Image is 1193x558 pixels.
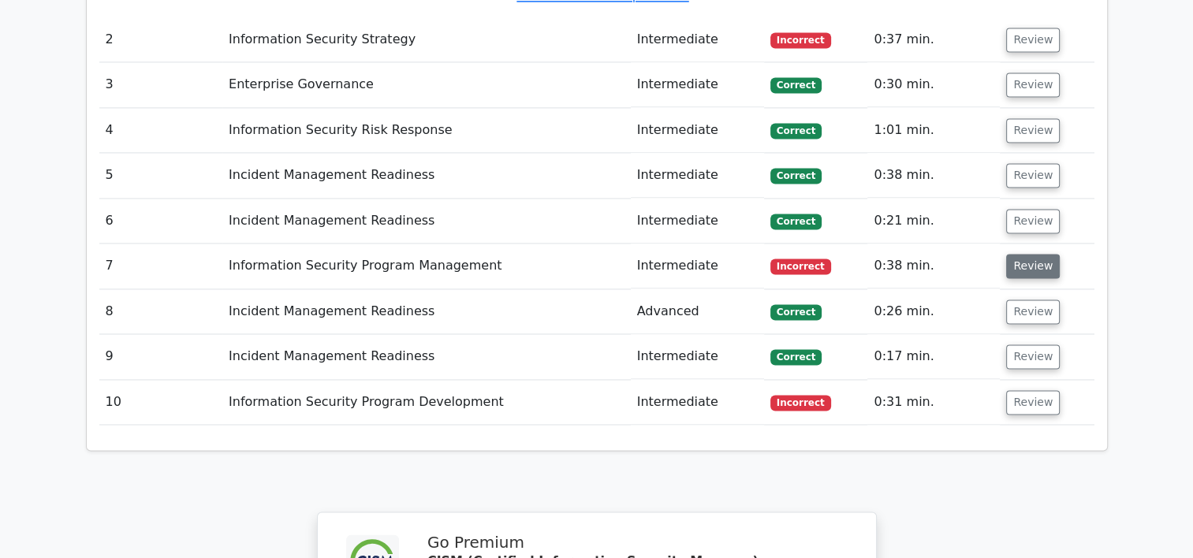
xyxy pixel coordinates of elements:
td: 3 [99,62,222,107]
button: Review [1006,209,1060,233]
span: Incorrect [770,395,831,411]
span: Correct [770,214,822,229]
td: 0:21 min. [867,199,1000,244]
td: 0:37 min. [867,17,1000,62]
td: Information Security Risk Response [222,108,631,153]
td: 0:38 min. [867,244,1000,288]
span: Correct [770,77,822,93]
td: 0:17 min. [867,334,1000,379]
button: Review [1006,299,1060,324]
td: Intermediate [631,153,764,198]
button: Review [1006,390,1060,415]
td: 2 [99,17,222,62]
button: Review [1006,118,1060,143]
td: Incident Management Readiness [222,289,631,334]
td: Information Security Program Development [222,380,631,425]
td: Intermediate [631,244,764,288]
td: Intermediate [631,17,764,62]
span: Incorrect [770,32,831,48]
td: Advanced [631,289,764,334]
td: Information Security Strategy [222,17,631,62]
td: Information Security Program Management [222,244,631,288]
td: Incident Management Readiness [222,334,631,379]
button: Review [1006,344,1060,369]
td: 10 [99,380,222,425]
td: 7 [99,244,222,288]
td: Intermediate [631,108,764,153]
td: 0:30 min. [867,62,1000,107]
td: 5 [99,153,222,198]
td: Intermediate [631,62,764,107]
td: Intermediate [631,334,764,379]
td: 6 [99,199,222,244]
td: Intermediate [631,199,764,244]
td: Incident Management Readiness [222,199,631,244]
td: Incident Management Readiness [222,153,631,198]
td: 0:31 min. [867,380,1000,425]
td: 0:38 min. [867,153,1000,198]
button: Review [1006,28,1060,52]
span: Correct [770,123,822,139]
button: Review [1006,163,1060,188]
button: Review [1006,254,1060,278]
td: Enterprise Governance [222,62,631,107]
td: 1:01 min. [867,108,1000,153]
span: Correct [770,304,822,320]
td: 0:26 min. [867,289,1000,334]
span: Correct [770,349,822,365]
span: Correct [770,168,822,184]
span: Incorrect [770,259,831,274]
td: 8 [99,289,222,334]
td: 4 [99,108,222,153]
td: Intermediate [631,380,764,425]
button: Review [1006,73,1060,97]
td: 9 [99,334,222,379]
